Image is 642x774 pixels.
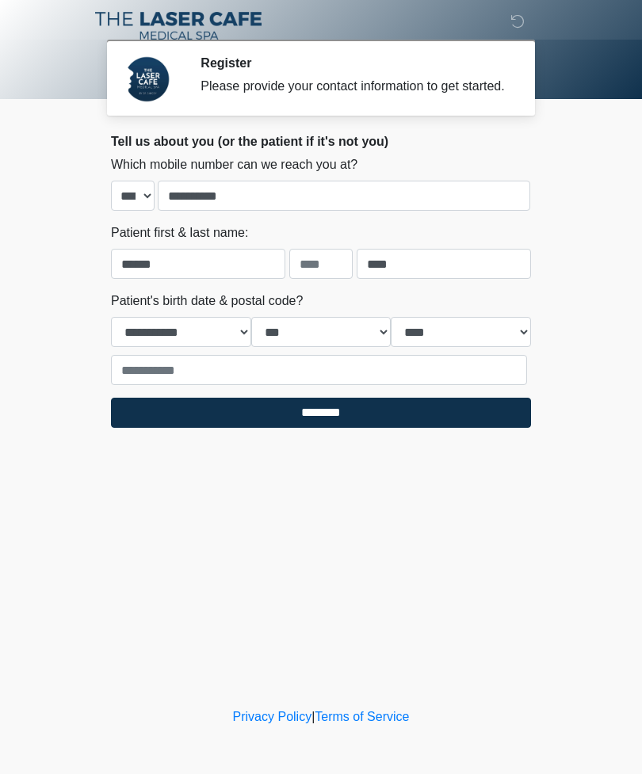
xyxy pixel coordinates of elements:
[111,134,531,149] h2: Tell us about you (or the patient if it's not you)
[233,710,312,723] a: Privacy Policy
[201,77,507,96] div: Please provide your contact information to get started.
[111,155,357,174] label: Which mobile number can we reach you at?
[315,710,409,723] a: Terms of Service
[111,292,303,311] label: Patient's birth date & postal code?
[201,55,507,71] h2: Register
[111,223,248,242] label: Patient first & last name:
[123,55,170,103] img: Agent Avatar
[95,12,262,40] img: The Laser Cafe Logo
[311,710,315,723] a: |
